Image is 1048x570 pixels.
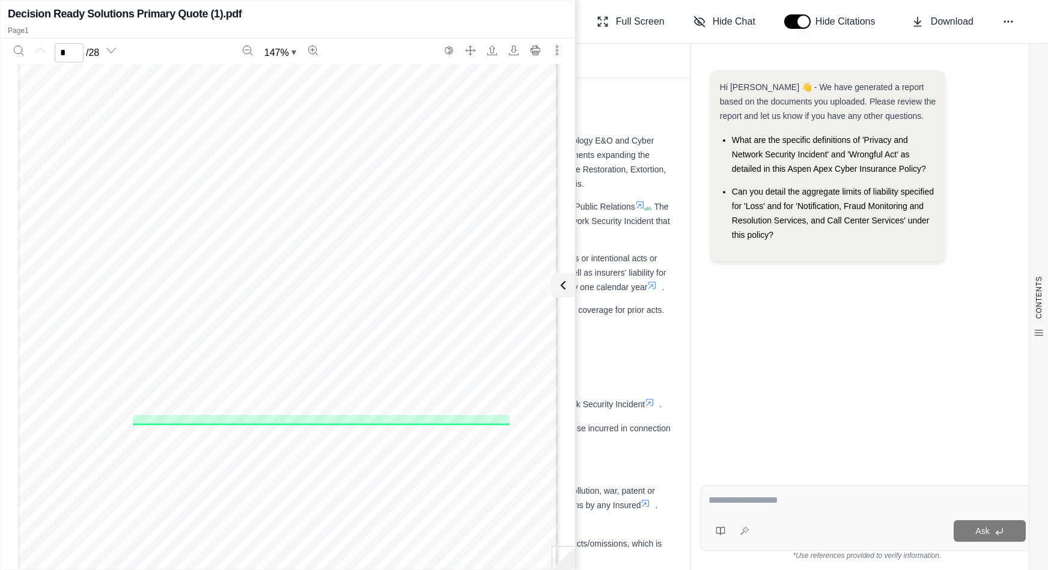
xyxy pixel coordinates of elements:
[732,135,926,174] span: What are the specific definitions of 'Privacy and Network Security Incident' and 'Wrongful Act' a...
[461,41,480,60] button: Full screen
[8,5,242,22] h2: Decision Ready Solutions Primary Quote (1).pdf
[9,41,28,60] button: Search
[662,282,664,292] span: .
[701,551,1034,560] div: *Use references provided to verify information.
[659,399,662,409] span: .
[547,41,567,60] button: More actions
[815,14,883,29] span: Hide Citations
[592,10,669,34] button: Full Screen
[931,14,973,29] span: Download
[180,202,670,240] span: . The Incident Response Expense Coverage applies to expenses incurred in connection with a Privac...
[260,43,301,62] button: Zoom document
[954,520,1026,542] button: Ask
[689,10,760,34] button: Hide Chat
[1034,276,1044,319] span: CONTENTS
[616,14,665,29] span: Full Screen
[720,82,936,121] span: Hi [PERSON_NAME] 👋 - We have generated a report based on the documents you uploaded. Please revie...
[102,41,121,60] button: Next page
[713,14,755,29] span: Hide Chat
[264,46,289,60] span: 147 %
[975,526,989,536] span: Ask
[86,46,99,60] span: / 28
[439,41,458,60] button: Switch to the dark theme
[31,41,50,60] button: Previous page
[526,41,545,60] button: Print
[180,486,655,510] span: Significant Exclusions: Transfer of funds, ERISA/securities violations, Bodily Injury or Property...
[8,26,568,35] p: Page 1
[55,43,84,62] input: Enter a page number
[303,41,323,60] button: Zoom in
[732,187,934,240] span: Can you detail the aggregate limits of liability specified for 'Loss' and for 'Notification, Frau...
[504,41,523,60] button: Download
[907,10,978,34] button: Download
[483,41,502,60] button: Open file
[238,41,257,60] button: Zoom out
